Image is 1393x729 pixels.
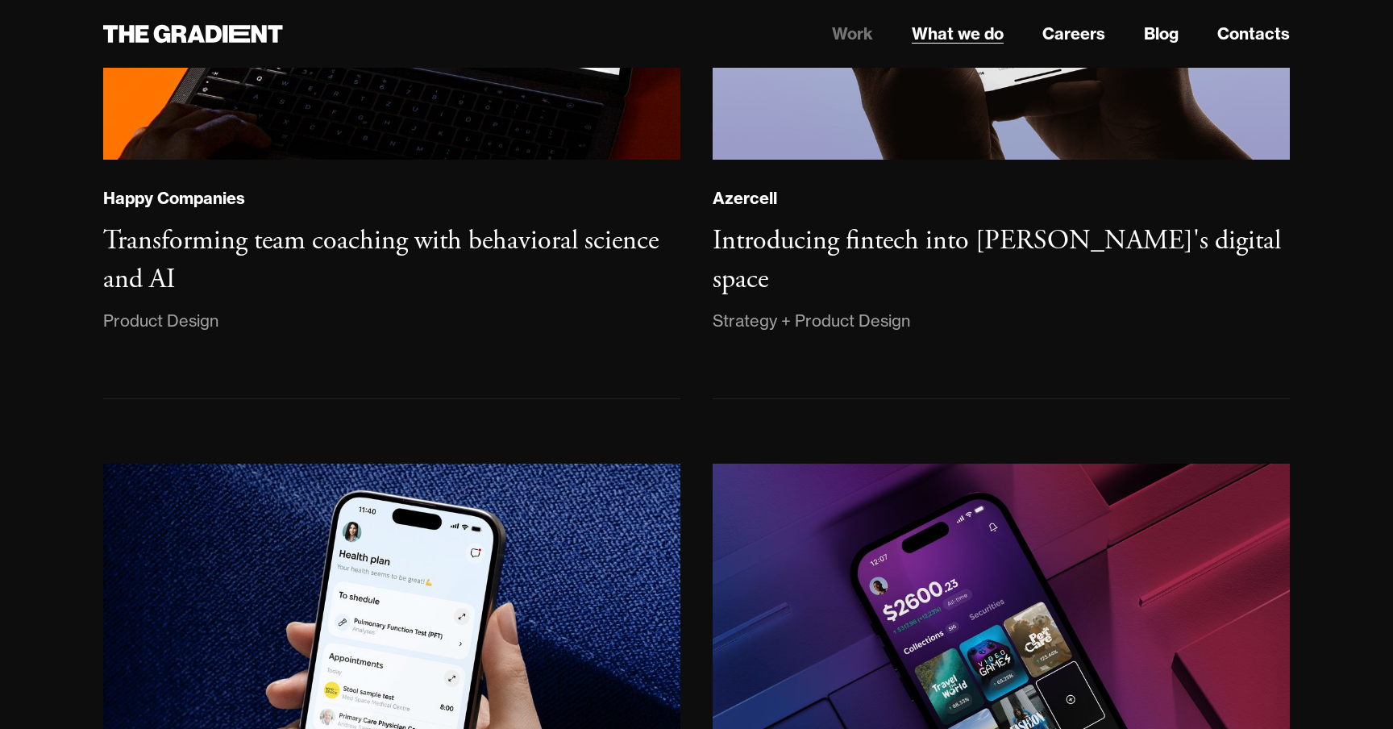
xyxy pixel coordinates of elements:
div: Happy Companies [103,188,245,209]
a: Contacts [1217,22,1290,46]
div: Product Design [103,308,218,334]
h3: Transforming team coaching with behavioral science and AI [103,223,659,297]
h3: Introducing fintech into [PERSON_NAME]'s digital space [713,223,1281,297]
a: Careers [1042,22,1105,46]
a: What we do [912,22,1004,46]
a: Blog [1144,22,1179,46]
div: Azercell [713,188,777,209]
a: Work [832,22,873,46]
div: Strategy + Product Design [713,308,910,334]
